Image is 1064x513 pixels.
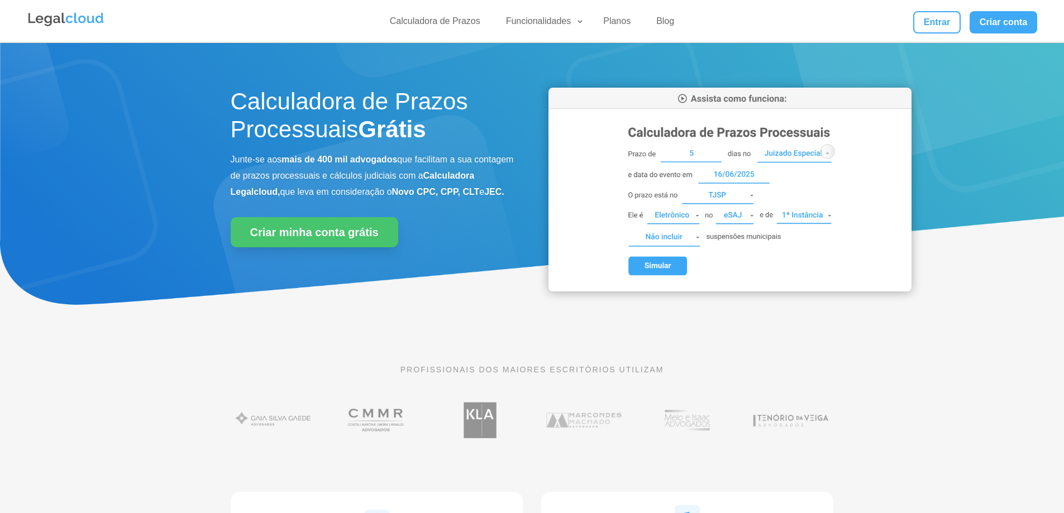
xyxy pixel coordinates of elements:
[392,187,480,196] b: Novo CPC, CPP, CLT
[27,11,105,28] img: Legalcloud Logo
[645,396,730,444] img: Profissionais do escritório Melo e Isaac Advogados utilizam a Legalcloud
[650,16,681,32] a: Blog
[748,396,833,444] img: Tenório da Veiga Advogados
[913,11,960,33] a: Entrar
[970,11,1038,33] a: Criar conta
[499,16,585,32] a: Funcionalidades
[548,88,912,291] img: Calculadora de Prazos Processuais da Legalcloud
[231,88,516,150] h1: Calculadora de Prazos Processuais
[27,20,105,30] a: Logo da Legalcloud
[437,396,523,444] img: Koury Lopes Advogados
[231,171,475,196] b: Calculadora Legalcloud,
[231,152,516,200] p: Junte-se aos que facilitam a sua contagem de prazos processuais e cálculos judiciais com a que le...
[334,396,419,444] img: Costa Martins Meira Rinaldi Advogados
[231,363,834,376] p: PROFISSIONAIS DOS MAIORES ESCRITÓRIOS UTILIZAM
[548,284,912,293] a: Calculadora de Prazos Processuais da Legalcloud
[358,116,426,142] strong: Grátis
[231,396,316,444] img: Gaia Silva Gaede Advogados Associados
[383,16,487,32] a: Calculadora de Prazos
[281,155,397,164] b: mais de 400 mil advogados
[484,187,504,196] b: JEC.
[231,217,398,247] a: Criar minha conta grátis
[541,396,627,444] img: Marcondes Machado Advogados utilizam a Legalcloud
[597,16,637,32] a: Planos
